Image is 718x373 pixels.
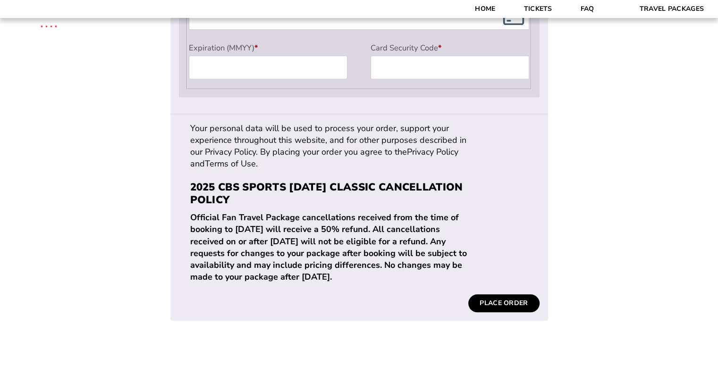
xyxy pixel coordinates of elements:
[190,123,469,170] p: Your personal data will be used to process your order, support your experience throughout this we...
[28,5,69,46] img: CBS Sports Thanksgiving Classic
[205,158,256,170] a: Terms of Use
[371,40,529,56] label: Card Security Code
[407,146,458,158] a: Privacy Policy
[190,181,469,206] h3: 2025 CBS Sports [DATE] Classic Cancellation Policy
[254,42,258,53] abbr: required
[189,40,347,56] label: Expiration (MMYY)
[468,294,539,312] button: Place order
[190,212,469,283] p: Official Fan Travel Package cancellations received from the time of booking to [DATE] will receiv...
[438,42,441,53] abbr: required
[194,58,348,77] iframe: Secure Credit Card Frame - Expiration Date
[375,58,530,77] iframe: Secure Credit Card Frame - CVV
